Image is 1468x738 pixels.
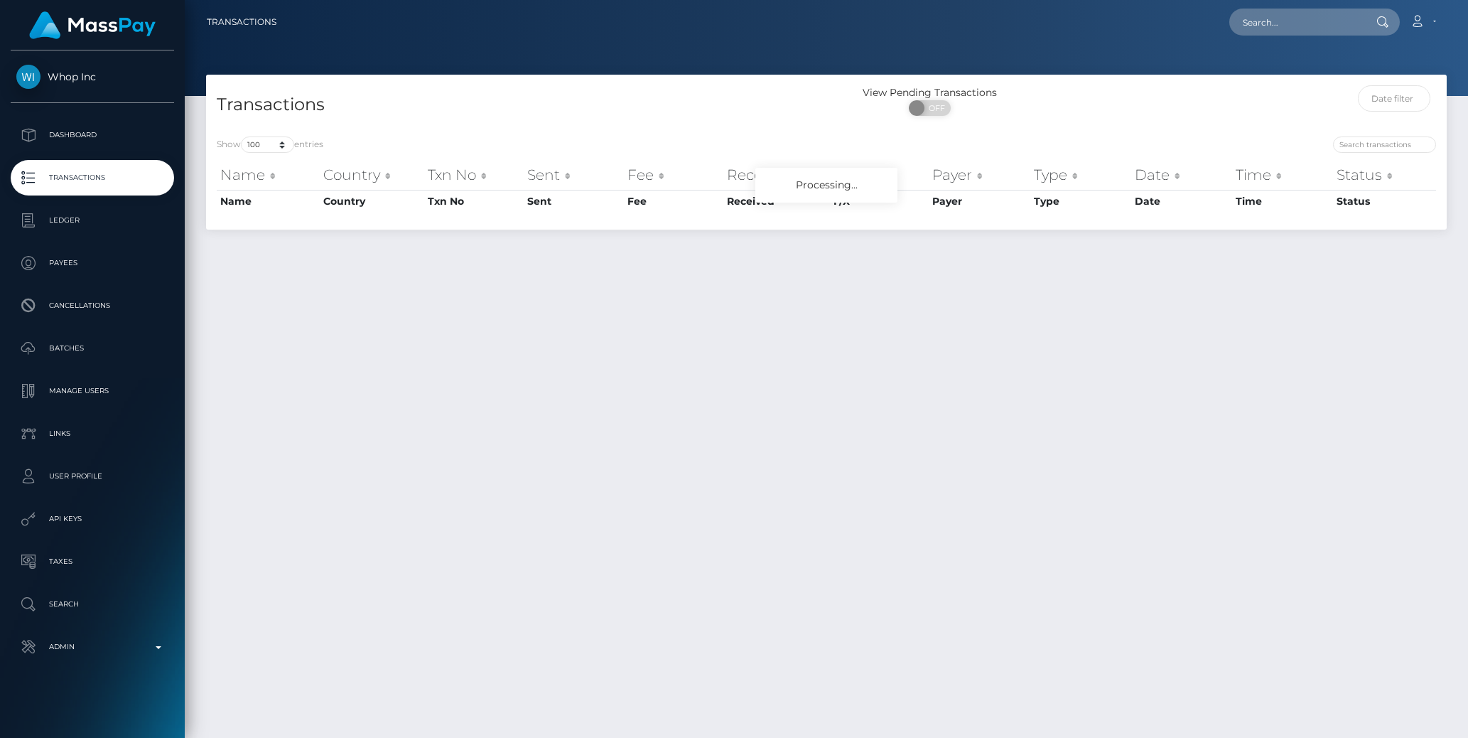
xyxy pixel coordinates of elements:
img: MassPay Logo [29,11,156,39]
th: Received [723,161,830,189]
input: Date filter [1358,85,1430,112]
select: Showentries [241,137,294,153]
p: Batches [16,338,168,359]
p: Dashboard [16,124,168,146]
p: Cancellations [16,295,168,316]
th: Fee [624,161,723,189]
th: Status [1333,190,1436,213]
th: Txn No [424,161,523,189]
th: F/X [830,161,929,189]
th: Type [1030,190,1131,213]
span: Whop Inc [11,70,174,83]
a: Search [11,587,174,622]
th: Name [217,190,320,213]
p: Manage Users [16,380,168,402]
th: Date [1131,190,1232,213]
a: Manage Users [11,373,174,409]
img: Whop Inc [16,65,41,89]
th: Sent [524,190,625,213]
a: Payees [11,245,174,281]
a: Admin [11,629,174,665]
a: Cancellations [11,288,174,323]
span: OFF [917,100,952,116]
th: Txn No [424,190,523,213]
a: Dashboard [11,117,174,153]
th: Date [1131,161,1232,189]
th: Name [217,161,320,189]
a: Taxes [11,544,174,579]
th: Time [1232,161,1333,189]
th: Payer [929,190,1030,213]
div: View Pending Transactions [826,85,1033,100]
h4: Transactions [217,92,816,117]
a: Links [11,416,174,451]
p: Admin [16,636,168,658]
div: Processing... [755,168,897,203]
th: Payer [929,161,1030,189]
input: Search transactions [1333,137,1436,153]
a: User Profile [11,459,174,494]
th: Received [723,190,830,213]
th: Status [1333,161,1436,189]
p: Ledger [16,210,168,231]
a: Batches [11,331,174,366]
p: Payees [16,252,168,274]
p: Links [16,423,168,444]
a: API Keys [11,501,174,537]
a: Transactions [11,160,174,196]
p: API Keys [16,508,168,530]
p: User Profile [16,466,168,487]
th: Sent [524,161,625,189]
p: Transactions [16,167,168,188]
p: Taxes [16,551,168,572]
label: Show entries [217,137,323,153]
th: Fee [624,190,723,213]
th: Type [1030,161,1131,189]
th: Time [1232,190,1333,213]
th: Country [320,190,425,213]
th: Country [320,161,425,189]
p: Search [16,594,168,615]
a: Ledger [11,203,174,238]
a: Transactions [207,7,276,37]
input: Search... [1229,9,1363,36]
